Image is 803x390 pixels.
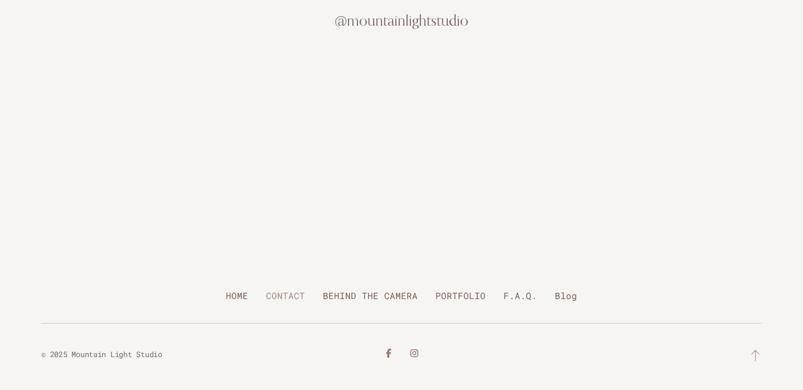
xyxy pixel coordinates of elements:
a: BEHIND THE CAMERA [323,286,418,306]
a: PORTFOLIO [436,286,486,306]
a: Blog [555,286,577,306]
h3: @mountainlightstudio [335,11,468,30]
a: HOME [226,286,248,306]
p: © 2025 Mountain Light Studio [41,347,257,362]
a: CONTACT [266,286,305,306]
a: @mountainlightstudio [41,11,761,35]
a: F.A.Q. [504,286,537,306]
